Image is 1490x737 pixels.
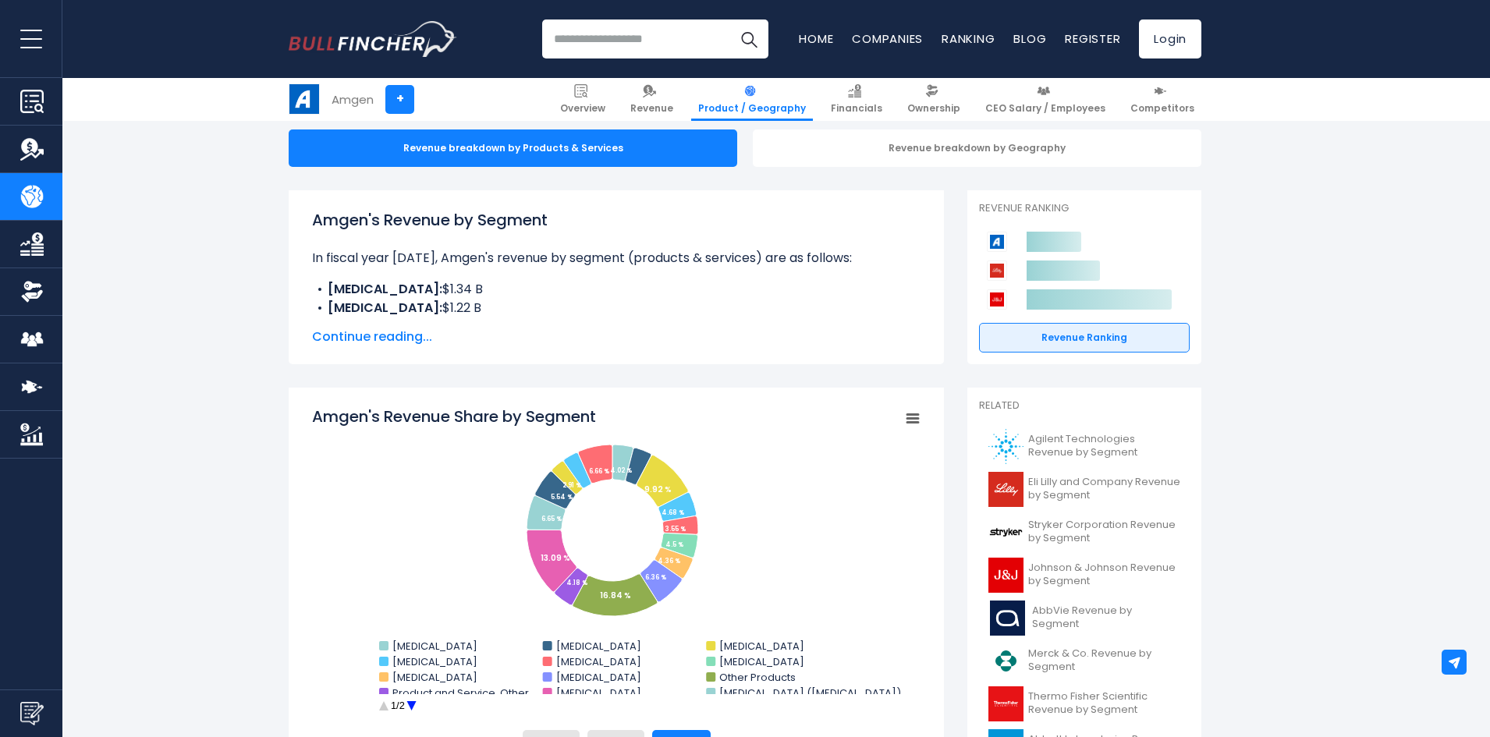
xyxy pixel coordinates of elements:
h1: Amgen's Revenue by Segment [312,208,921,232]
text: Product and Service, Other [392,686,529,700]
a: Companies [852,30,923,47]
b: [MEDICAL_DATA]: [328,299,442,317]
span: Continue reading... [312,328,921,346]
tspan: Amgen's Revenue Share by Segment [312,406,596,427]
img: ABBV logo [988,601,1027,636]
text: [MEDICAL_DATA] [392,654,477,669]
tspan: 2.91 % [562,481,581,490]
button: Search [729,19,768,58]
tspan: 9.92 % [644,484,672,495]
img: AMGN logo [289,84,319,114]
a: Merck & Co. Revenue by Segment [979,640,1190,682]
div: Amgen [332,90,374,108]
img: JNJ logo [988,558,1023,593]
text: [MEDICAL_DATA] [556,639,641,654]
span: Eli Lilly and Company Revenue by Segment [1028,476,1180,502]
span: Merck & Co. Revenue by Segment [1028,647,1180,674]
tspan: 6.65 % [541,515,562,523]
a: Home [799,30,833,47]
tspan: 5.54 % [551,493,573,501]
a: Overview [553,78,612,121]
tspan: 13.09 % [541,552,570,564]
span: Financials [831,102,882,115]
span: Johnson & Johnson Revenue by Segment [1028,562,1180,588]
a: Go to homepage [289,21,456,57]
tspan: 4.68 % [662,508,684,517]
tspan: 4.36 % [658,557,680,565]
a: Agilent Technologies Revenue by Segment [979,425,1190,468]
tspan: 3.55 % [665,525,686,533]
span: Agilent Technologies Revenue by Segment [1028,433,1180,459]
b: [MEDICAL_DATA]: [328,280,442,298]
a: Register [1065,30,1120,47]
a: Thermo Fisher Scientific Revenue by Segment [979,682,1190,725]
text: [MEDICAL_DATA] [556,686,641,700]
text: Other Products [719,670,796,685]
a: Ownership [900,78,967,121]
tspan: 16.84 % [600,590,631,601]
img: Bullfincher logo [289,21,457,57]
img: Johnson & Johnson competitors logo [987,289,1007,310]
img: A logo [988,429,1023,464]
a: Johnson & Johnson Revenue by Segment [979,554,1190,597]
span: CEO Salary / Employees [985,102,1105,115]
text: [MEDICAL_DATA] ([MEDICAL_DATA]) [719,686,901,700]
a: Financials [824,78,889,121]
tspan: 4.18 % [566,579,587,587]
text: [MEDICAL_DATA] [556,654,641,669]
tspan: 4.02 % [610,466,632,475]
a: Competitors [1123,78,1201,121]
p: In fiscal year [DATE], Amgen's revenue by segment (products & services) are as follows: [312,249,921,268]
tspan: 6.36 % [645,573,666,582]
span: Revenue [630,102,673,115]
a: Blog [1013,30,1046,47]
text: [MEDICAL_DATA] [392,670,477,685]
img: TMO logo [988,686,1023,721]
img: Amgen competitors logo [987,232,1007,252]
a: Stryker Corporation Revenue by Segment [979,511,1190,554]
p: Related [979,399,1190,413]
img: SYK logo [988,515,1023,550]
li: $1.34 B [312,280,921,299]
span: Thermo Fisher Scientific Revenue by Segment [1028,690,1180,717]
img: MRK logo [988,643,1023,679]
text: [MEDICAL_DATA] [392,639,477,654]
a: Revenue [623,78,680,121]
a: Product / Geography [691,78,813,121]
span: Stryker Corporation Revenue by Segment [1028,519,1180,545]
a: + [385,85,414,114]
a: Ranking [942,30,995,47]
span: Overview [560,102,605,115]
text: [MEDICAL_DATA] [556,670,641,685]
a: CEO Salary / Employees [978,78,1112,121]
div: Revenue breakdown by Products & Services [289,129,737,167]
img: Ownership [20,280,44,303]
li: $1.22 B [312,299,921,317]
span: AbbVie Revenue by Segment [1032,604,1180,631]
span: Ownership [907,102,960,115]
a: AbbVie Revenue by Segment [979,597,1190,640]
svg: Amgen's Revenue Share by Segment [312,406,921,718]
a: Login [1139,19,1201,58]
text: 1/2 [391,700,405,711]
div: Revenue breakdown by Geography [753,129,1201,167]
p: Revenue Ranking [979,202,1190,215]
a: Revenue Ranking [979,323,1190,353]
text: [MEDICAL_DATA] [719,639,804,654]
text: [MEDICAL_DATA] [719,654,804,669]
tspan: 6.66 % [589,467,609,476]
tspan: 4.5 % [665,540,683,549]
span: Product / Geography [698,102,806,115]
span: Competitors [1130,102,1194,115]
img: Eli Lilly and Company competitors logo [987,260,1007,281]
img: LLY logo [988,472,1023,507]
a: Eli Lilly and Company Revenue by Segment [979,468,1190,511]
